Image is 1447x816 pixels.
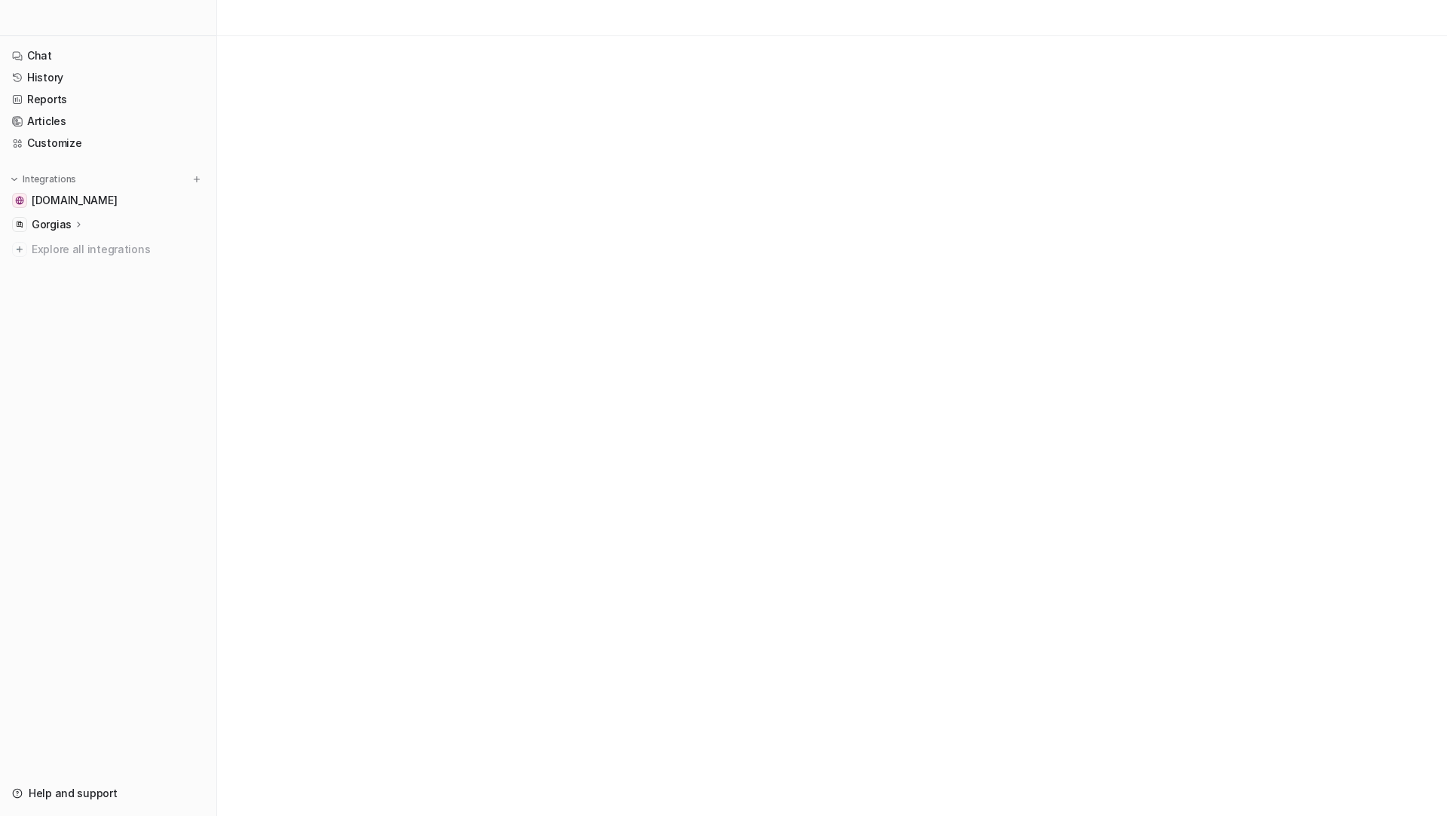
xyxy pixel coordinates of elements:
a: Help and support [6,783,210,804]
a: Chat [6,45,210,66]
button: Integrations [6,172,81,187]
a: Customize [6,133,210,154]
img: explore all integrations [12,242,27,257]
a: History [6,67,210,88]
a: Articles [6,111,210,132]
p: Gorgias [32,217,72,232]
a: Reports [6,89,210,110]
p: Integrations [23,173,76,185]
img: Gorgias [15,220,24,229]
span: Explore all integrations [32,237,204,261]
img: menu_add.svg [191,174,202,185]
img: www.refurbly.se [15,196,24,205]
img: expand menu [9,174,20,185]
a: www.refurbly.se[DOMAIN_NAME] [6,190,210,211]
a: Explore all integrations [6,239,210,260]
span: [DOMAIN_NAME] [32,193,117,208]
